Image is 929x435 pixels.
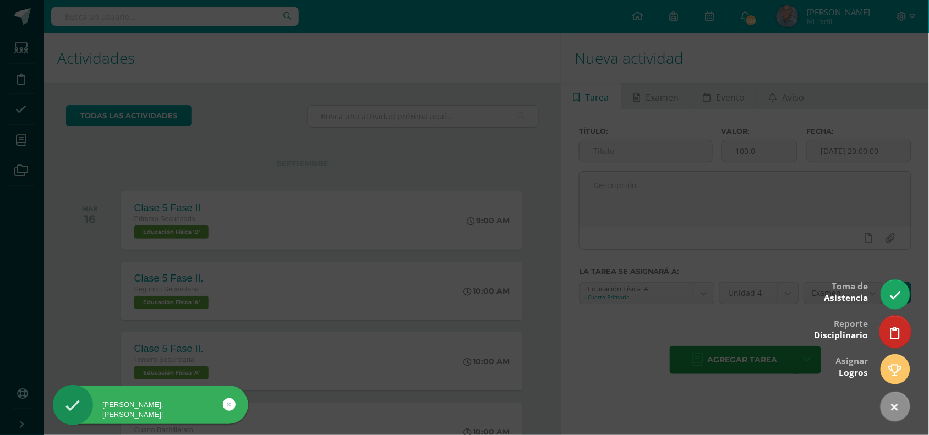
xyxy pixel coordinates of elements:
[836,348,868,384] div: Asignar
[839,367,868,378] span: Logros
[824,273,868,309] div: Toma de
[53,400,248,420] div: [PERSON_NAME], [PERSON_NAME]!
[824,292,868,304] span: Asistencia
[815,329,868,341] span: Disciplinario
[815,311,868,346] div: Reporte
